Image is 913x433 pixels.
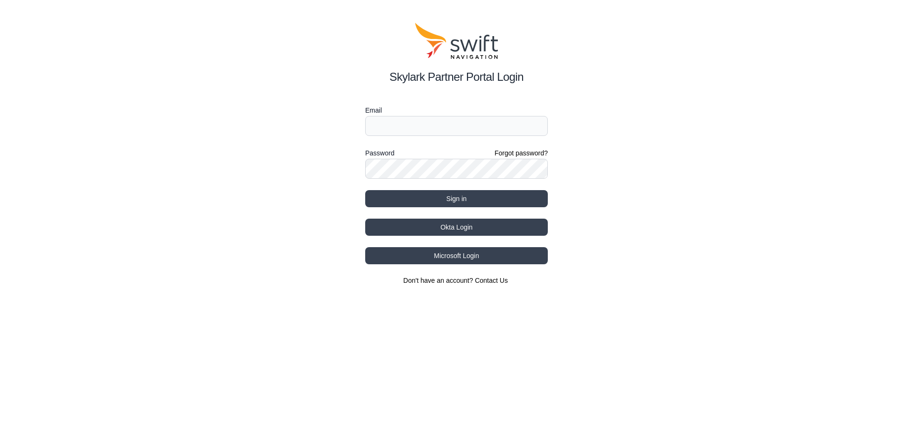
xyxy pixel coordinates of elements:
a: Forgot password? [495,148,548,158]
label: Password [365,147,394,159]
a: Contact Us [475,277,508,284]
section: Don't have an account? [365,276,548,285]
button: Sign in [365,190,548,207]
button: Microsoft Login [365,247,548,264]
button: Okta Login [365,219,548,236]
label: Email [365,105,548,116]
h2: Skylark Partner Portal Login [365,68,548,86]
